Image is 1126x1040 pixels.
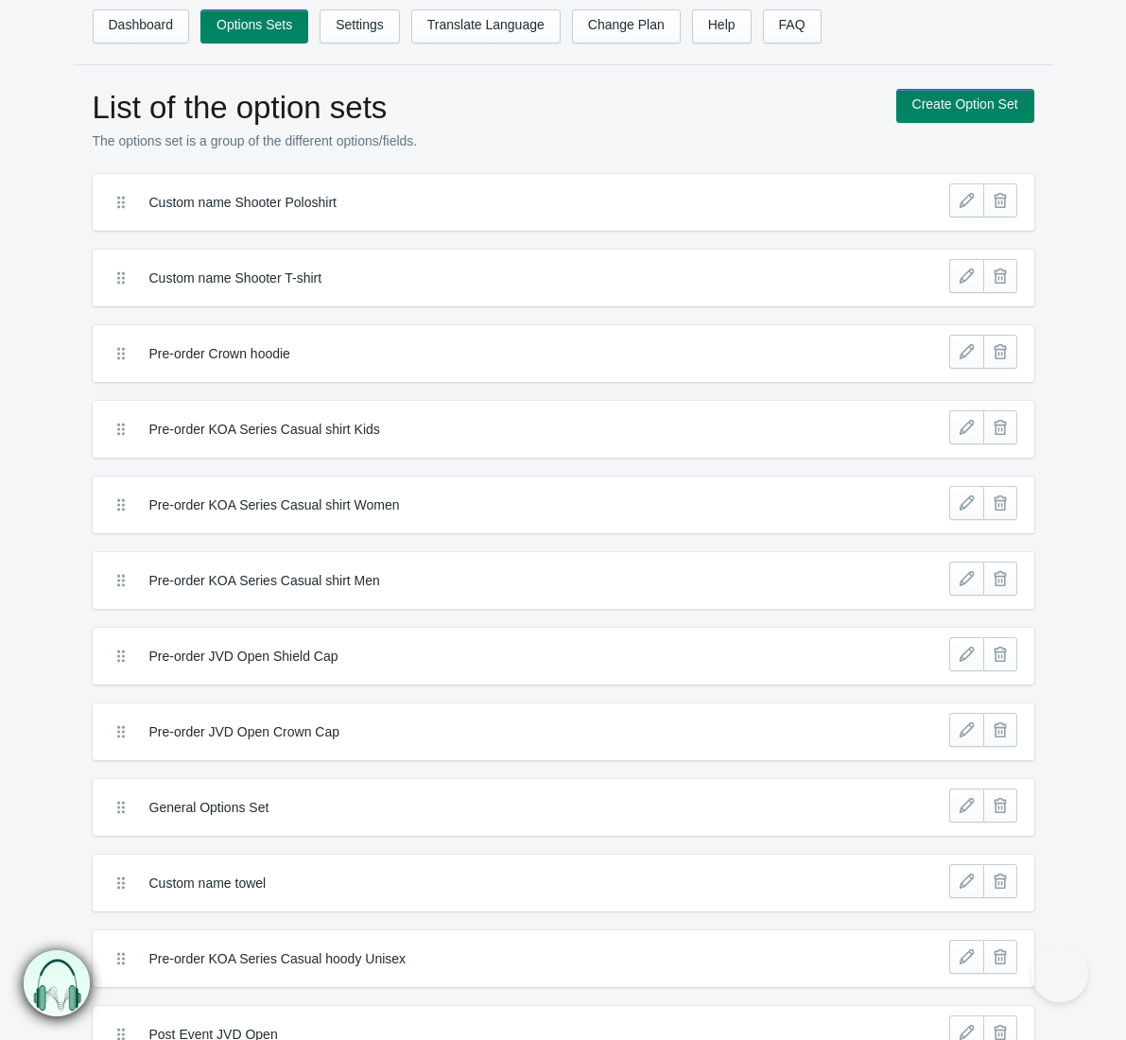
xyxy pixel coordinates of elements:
[692,9,752,43] a: Help
[149,722,839,741] label: Pre-order JVD Open Crown Cap
[149,420,839,439] label: Pre-order KOA Series Casual shirt Kids
[149,798,839,817] label: General Options Set
[149,949,839,968] label: Pre-order KOA Series Casual hoody Unisex
[93,131,877,150] p: The options set is a group of the different options/fields.
[200,9,308,43] a: Options Sets
[149,647,839,666] label: Pre-order JVD Open Shield Cap
[320,9,400,43] a: Settings
[21,950,88,1017] img: bxm.png
[93,89,877,127] h1: List of the option sets
[896,89,1034,123] a: Create Option Set
[1031,945,1088,1002] iframe: Toggle Customer Support
[93,9,190,43] a: Dashboard
[149,495,839,514] label: Pre-order KOA Series Casual shirt Women
[149,344,839,363] label: Pre-order Crown hoodie
[763,9,822,43] a: FAQ
[149,193,839,212] label: Custom name Shooter Poloshirt
[149,269,839,287] label: Custom name Shooter T-shirt
[149,571,839,590] label: Pre-order KOA Series Casual shirt Men
[572,9,681,43] a: Change Plan
[411,9,561,43] a: Translate Language
[149,874,839,893] label: Custom name towel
